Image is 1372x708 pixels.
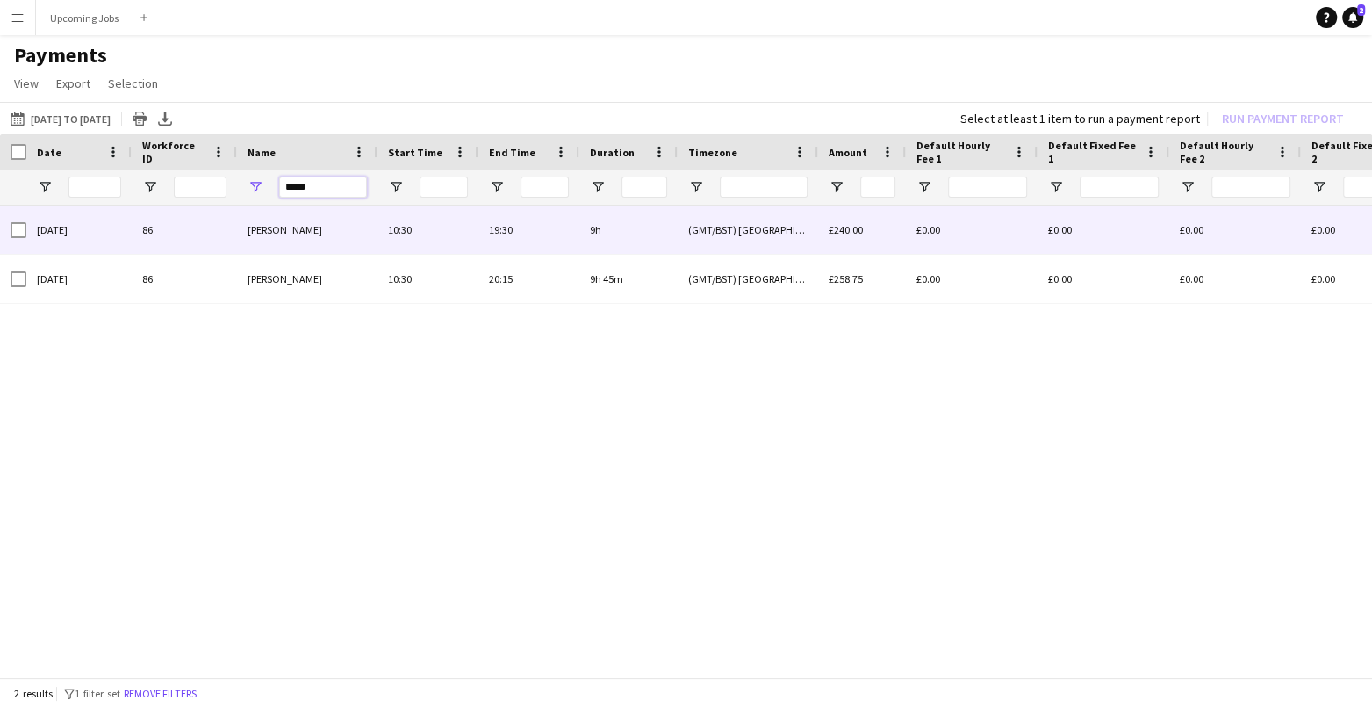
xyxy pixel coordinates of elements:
button: Open Filter Menu [1048,179,1064,195]
span: End Time [489,146,535,159]
input: Workforce ID Filter Input [174,177,226,198]
span: Duration [590,146,635,159]
div: £0.00 [906,206,1038,254]
div: 86 [132,255,237,303]
a: 2 [1342,7,1363,28]
div: £0.00 [1169,255,1301,303]
div: £0.00 [1038,255,1169,303]
span: Amount [829,146,867,159]
span: Selection [108,76,158,91]
input: Default Fixed Fee 1 Filter Input [1080,177,1159,198]
button: Open Filter Menu [388,179,404,195]
div: [DATE] [26,206,132,254]
button: Upcoming Jobs [36,1,133,35]
span: Timezone [688,146,737,159]
div: £0.00 [1169,206,1301,254]
a: View [7,72,46,95]
button: Open Filter Menu [37,179,53,195]
div: 20:15 [478,255,579,303]
div: (GMT/BST) [GEOGRAPHIC_DATA] [678,206,818,254]
span: Date [37,146,61,159]
div: (GMT/BST) [GEOGRAPHIC_DATA] [678,255,818,303]
span: Export [56,76,90,91]
input: Name Filter Input [279,177,367,198]
div: [DATE] [26,255,132,303]
div: 9h [579,206,678,254]
button: [DATE] to [DATE] [7,108,114,129]
button: Open Filter Menu [1180,179,1196,195]
div: 19:30 [478,206,579,254]
app-action-btn: Export XLSX [154,108,176,129]
input: Default Hourly Fee 2 Filter Input [1211,177,1290,198]
button: Open Filter Menu [688,179,704,195]
button: Open Filter Menu [489,179,505,195]
input: End Time Filter Input [521,177,569,198]
app-action-btn: Print [129,108,150,129]
button: Open Filter Menu [590,179,606,195]
span: £240.00 [829,223,863,236]
a: Export [49,72,97,95]
button: Open Filter Menu [916,179,932,195]
span: Workforce ID [142,139,205,165]
button: Open Filter Menu [248,179,263,195]
div: 86 [132,206,237,254]
span: Default Hourly Fee 2 [1180,139,1269,165]
input: Amount Filter Input [860,177,895,198]
span: [PERSON_NAME] [248,223,322,236]
button: Open Filter Menu [829,179,844,195]
input: Date Filter Input [68,177,121,198]
div: Select at least 1 item to run a payment report [960,111,1200,126]
span: Name [248,146,276,159]
div: 9h 45m [579,255,678,303]
span: [PERSON_NAME] [248,272,322,285]
input: Default Hourly Fee 1 Filter Input [948,177,1027,198]
a: Selection [101,72,165,95]
button: Open Filter Menu [1311,179,1327,195]
div: £0.00 [906,255,1038,303]
input: Timezone Filter Input [720,177,808,198]
span: Default Hourly Fee 1 [916,139,1006,165]
div: £0.00 [1038,206,1169,254]
span: £258.75 [829,272,863,285]
span: 1 filter set [75,687,120,700]
div: 10:30 [377,255,478,303]
div: 10:30 [377,206,478,254]
span: 2 [1357,4,1365,16]
button: Remove filters [120,684,200,704]
span: View [14,76,39,91]
span: Start Time [388,146,442,159]
input: Start Time Filter Input [420,177,468,198]
button: Open Filter Menu [142,179,158,195]
span: Default Fixed Fee 1 [1048,139,1138,165]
